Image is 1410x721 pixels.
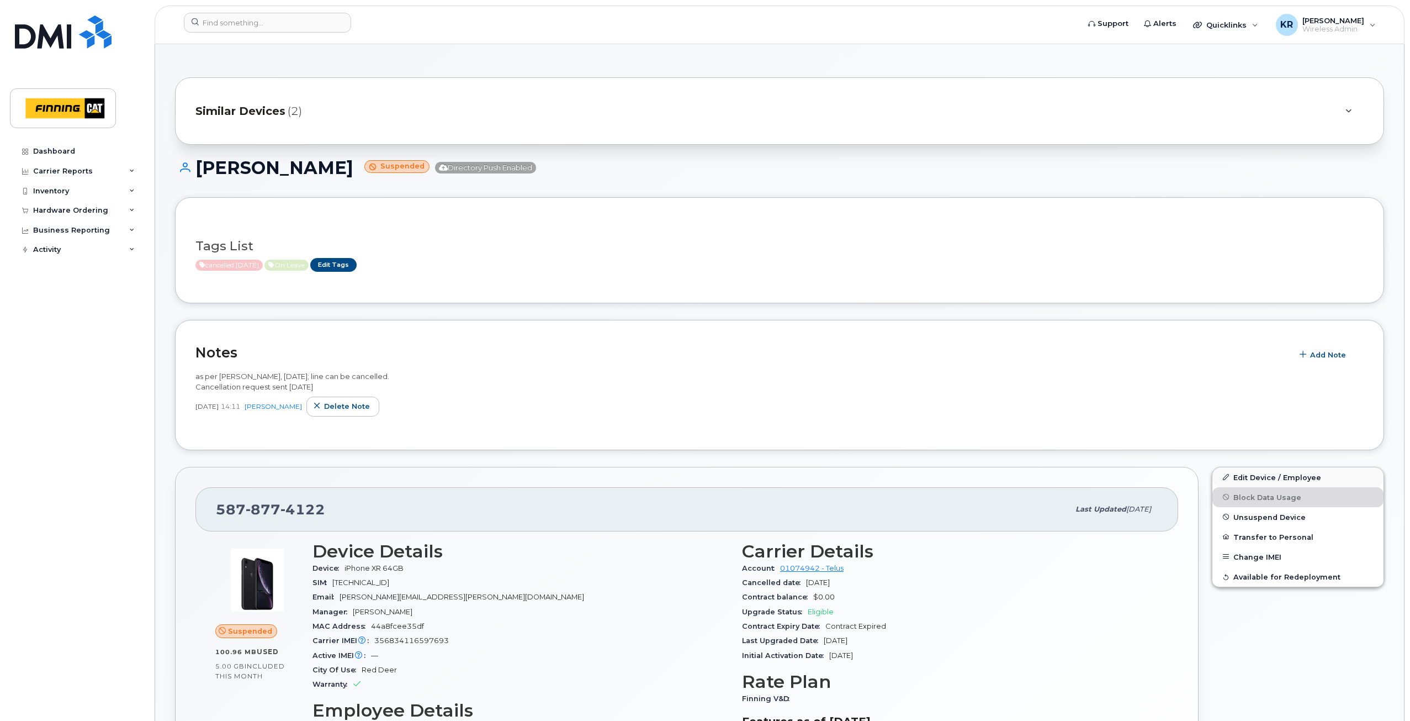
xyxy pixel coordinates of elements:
a: Edit Tags [310,258,357,272]
span: 14:11 [221,402,240,411]
span: Red Deer [362,666,397,674]
span: Contract Expired [825,622,886,630]
span: [TECHNICAL_ID] [332,578,389,587]
span: Delete note [324,401,370,412]
h2: Notes [195,344,1287,361]
span: Initial Activation Date [742,651,829,660]
span: included this month [215,662,285,680]
span: Contract balance [742,593,813,601]
button: Available for Redeployment [1212,567,1384,587]
span: $0.00 [813,593,835,601]
span: Carrier IMEI [312,636,374,645]
span: Finning V&D [742,694,795,703]
span: Suspended [228,626,272,636]
button: Block Data Usage [1212,487,1384,507]
span: Last Upgraded Date [742,636,824,645]
span: 877 [246,501,280,518]
h1: [PERSON_NAME] [175,158,1384,177]
span: Eligible [808,608,834,616]
span: 4122 [280,501,325,518]
span: 587 [216,501,325,518]
span: as per [PERSON_NAME], [DATE]; line can be cancelled. Cancellation request sent [DATE] [195,372,389,391]
button: Delete note [306,397,379,417]
span: [DATE] [195,402,219,411]
span: — [371,651,378,660]
span: 44a8fcee35df [371,622,424,630]
span: [DATE] [806,578,830,587]
span: Upgrade Status [742,608,808,616]
span: [PERSON_NAME][EMAIL_ADDRESS][PERSON_NAME][DOMAIN_NAME] [340,593,584,601]
span: iPhone XR 64GB [344,564,404,572]
h3: Tags List [195,239,1364,253]
span: Available for Redeployment [1233,573,1340,581]
span: 100.96 MB [215,648,257,656]
span: Unsuspend Device [1233,513,1306,521]
span: Similar Devices [195,103,285,119]
span: City Of Use [312,666,362,674]
h3: Employee Details [312,701,729,720]
span: 5.00 GB [215,662,245,670]
span: (2) [288,103,302,119]
span: Active [264,260,309,271]
h3: Carrier Details [742,541,1158,561]
span: Cancelled date [742,578,806,587]
span: Active [195,260,263,271]
span: Add Note [1310,350,1346,360]
h3: Device Details [312,541,729,561]
button: Change IMEI [1212,547,1384,567]
span: Directory Push Enabled [435,162,536,173]
span: used [257,648,279,656]
small: Suspended [364,160,430,173]
a: [PERSON_NAME] [245,402,302,411]
img: image20231002-4137094-15xy9hn.jpeg [224,547,290,613]
button: Transfer to Personal [1212,527,1384,547]
span: 356834116597693 [374,636,449,645]
span: [PERSON_NAME] [353,608,412,616]
span: Active IMEI [312,651,371,660]
a: 01074942 - Telus [780,564,844,572]
span: Last updated [1075,505,1126,513]
span: [DATE] [1126,505,1151,513]
span: MAC Address [312,622,371,630]
span: Manager [312,608,353,616]
span: [DATE] [829,651,853,660]
span: Email [312,593,340,601]
span: [DATE] [824,636,847,645]
a: Edit Device / Employee [1212,467,1384,487]
span: Account [742,564,780,572]
span: Device [312,564,344,572]
span: SIM [312,578,332,587]
iframe: Messenger Launcher [1362,673,1402,713]
h3: Rate Plan [742,672,1158,692]
span: Warranty [312,680,353,688]
button: Unsuspend Device [1212,507,1384,527]
span: Contract Expiry Date [742,622,825,630]
button: Add Note [1292,345,1355,365]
